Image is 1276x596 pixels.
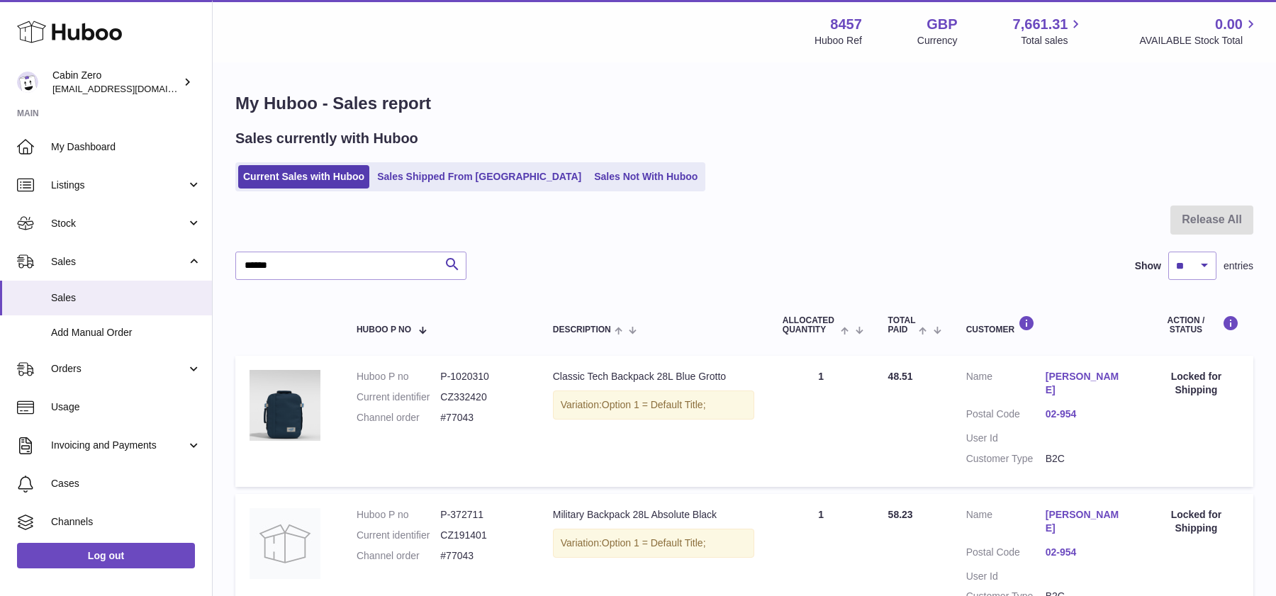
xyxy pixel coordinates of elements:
[440,529,524,542] dd: CZ191401
[357,411,440,424] dt: Channel order
[966,432,1046,445] dt: User Id
[17,72,38,93] img: huboo@cabinzero.com
[440,411,524,424] dd: #77043
[17,543,195,568] a: Log out
[553,390,754,420] div: Variation:
[768,356,874,486] td: 1
[1046,407,1125,421] a: 02-954
[602,537,706,549] span: Option 1 = Default Title;
[966,570,1046,583] dt: User Id
[1046,508,1125,535] a: [PERSON_NAME]
[1139,15,1259,47] a: 0.00 AVAILABLE Stock Total
[51,291,201,305] span: Sales
[1046,370,1125,397] a: [PERSON_NAME]
[250,508,320,579] img: no-photo.jpg
[1021,34,1084,47] span: Total sales
[927,15,957,34] strong: GBP
[966,546,1046,563] dt: Postal Code
[966,452,1046,466] dt: Customer Type
[238,165,369,189] a: Current Sales with Huboo
[51,140,201,154] span: My Dashboard
[51,326,201,339] span: Add Manual Order
[1139,34,1259,47] span: AVAILABLE Stock Total
[440,390,524,404] dd: CZ332420
[1153,315,1239,334] div: Action / Status
[1153,508,1239,535] div: Locked for Shipping
[888,509,913,520] span: 58.23
[440,370,524,383] dd: P-1020310
[440,508,524,522] dd: P-372711
[589,165,703,189] a: Sales Not With Huboo
[1135,259,1161,273] label: Show
[888,316,916,334] span: Total paid
[357,325,411,334] span: Huboo P no
[51,477,201,490] span: Cases
[553,370,754,383] div: Classic Tech Backpack 28L Blue Grotto
[235,92,1253,115] h1: My Huboo - Sales report
[888,371,913,382] span: 48.51
[1224,259,1253,273] span: entries
[966,407,1046,424] dt: Postal Code
[51,217,186,230] span: Stock
[51,255,186,269] span: Sales
[830,15,862,34] strong: 8457
[917,34,958,47] div: Currency
[51,400,201,414] span: Usage
[1215,15,1243,34] span: 0.00
[52,83,208,94] span: [EMAIL_ADDRESS][DOMAIN_NAME]
[440,549,524,563] dd: #77043
[52,69,180,96] div: Cabin Zero
[372,165,586,189] a: Sales Shipped From [GEOGRAPHIC_DATA]
[51,439,186,452] span: Invoicing and Payments
[51,362,186,376] span: Orders
[966,315,1125,334] div: Customer
[815,34,862,47] div: Huboo Ref
[357,549,440,563] dt: Channel order
[1013,15,1085,47] a: 7,661.31 Total sales
[553,529,754,558] div: Variation:
[783,316,837,334] span: ALLOCATED Quantity
[1153,370,1239,397] div: Locked for Shipping
[357,508,440,522] dt: Huboo P no
[235,129,418,148] h2: Sales currently with Huboo
[1046,546,1125,559] a: 02-954
[357,529,440,542] dt: Current identifier
[966,508,1046,539] dt: Name
[966,370,1046,400] dt: Name
[250,370,320,441] img: CLASSIC-TECH-2024-BLUE-GROTTO-FRONT.jpg
[357,370,440,383] dt: Huboo P no
[553,508,754,522] div: Military Backpack 28L Absolute Black
[602,399,706,410] span: Option 1 = Default Title;
[553,325,611,334] span: Description
[51,179,186,192] span: Listings
[1013,15,1068,34] span: 7,661.31
[1046,452,1125,466] dd: B2C
[357,390,440,404] dt: Current identifier
[51,515,201,529] span: Channels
